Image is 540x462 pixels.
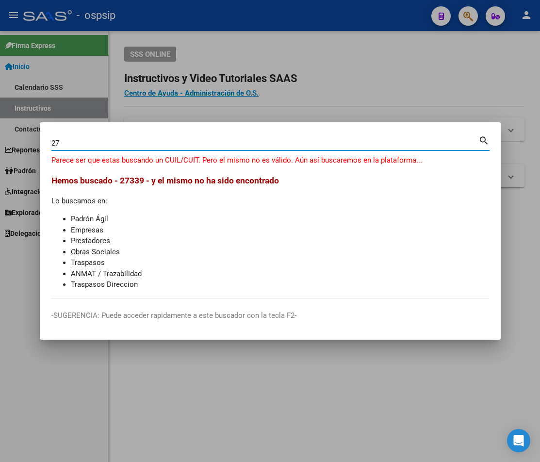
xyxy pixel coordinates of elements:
[51,176,279,185] span: Hemos buscado - 27339 - y el mismo no ha sido encontrado
[478,134,490,146] mat-icon: search
[71,257,489,268] li: Traspasos
[71,268,489,280] li: ANMAT / Trazabilidad
[71,214,489,225] li: Padrón Ágil
[71,235,489,247] li: Prestadores
[71,247,489,258] li: Obras Sociales
[71,279,489,290] li: Traspasos Direccion
[71,225,489,236] li: Empresas
[51,174,489,290] div: Lo buscamos en:
[51,310,489,321] p: -SUGERENCIA: Puede acceder rapidamente a este buscador con la tecla F2-
[51,155,489,166] p: Parece ser que estas buscando un CUIL/CUIT. Pero el mismo no es válido. Aún así buscaremos en la ...
[507,429,530,452] div: Open Intercom Messenger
